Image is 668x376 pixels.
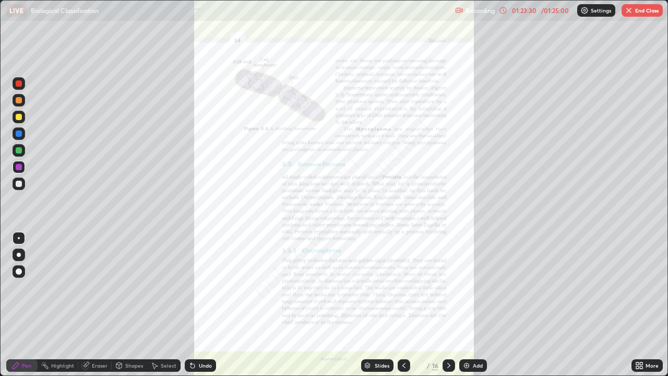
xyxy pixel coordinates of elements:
img: class-settings-icons [580,6,589,15]
div: Select [161,363,176,368]
button: End Class [622,4,663,17]
div: Slides [375,363,389,368]
div: Highlight [51,363,74,368]
div: Eraser [92,363,108,368]
div: More [646,363,659,368]
div: 01:23:30 [509,7,539,14]
p: Biological Classification [31,6,99,15]
p: LIVE [9,6,23,15]
div: Add [473,363,483,368]
div: Pen [22,363,31,368]
div: Shapes [125,363,143,368]
div: 7 [414,362,425,369]
div: / [427,362,430,369]
div: / 01:25:00 [539,7,571,14]
img: recording.375f2c34.svg [455,6,463,15]
div: 16 [432,361,438,370]
p: Settings [591,8,611,13]
div: Undo [199,363,212,368]
img: add-slide-button [462,361,471,370]
p: Recording [466,7,495,15]
img: end-class-cross [625,6,633,15]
